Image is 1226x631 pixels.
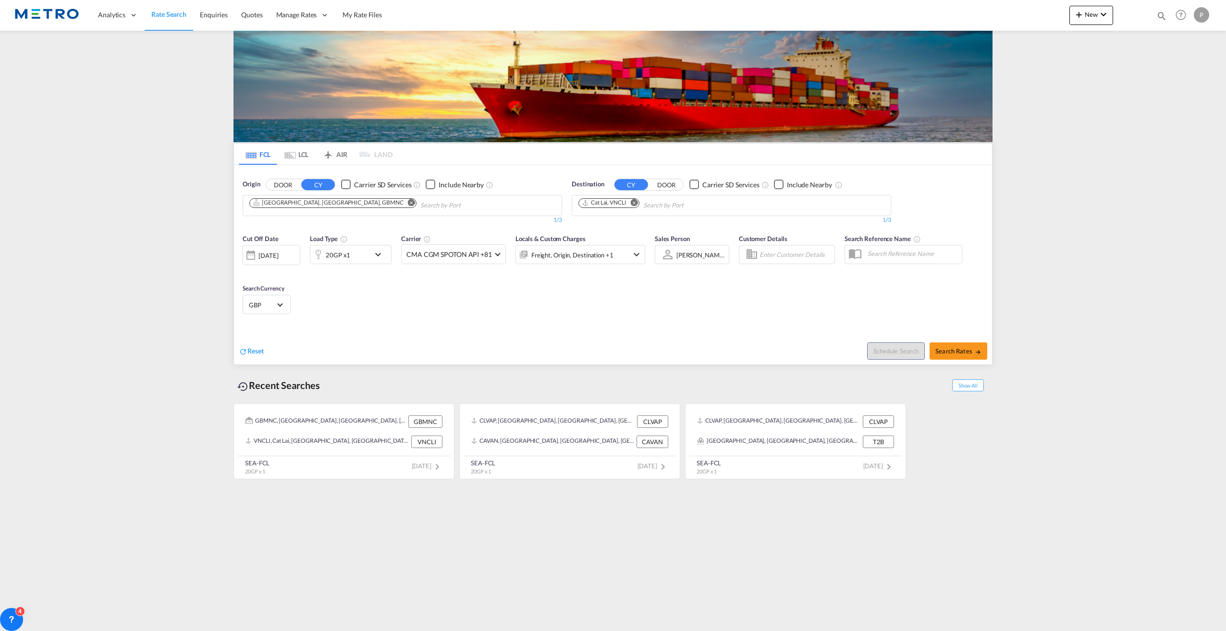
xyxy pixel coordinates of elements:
span: Show All [952,379,984,391]
md-icon: icon-airplane [322,149,334,156]
recent-search-card: GBMNC, [GEOGRAPHIC_DATA], [GEOGRAPHIC_DATA], [GEOGRAPHIC_DATA], [GEOGRAPHIC_DATA] & [GEOGRAPHIC_D... [233,403,454,479]
span: Analytics [98,10,125,20]
div: 1/3 [243,216,562,224]
span: Search Currency [243,285,284,292]
button: Remove [625,199,639,208]
recent-search-card: CLVAP, [GEOGRAPHIC_DATA], [GEOGRAPHIC_DATA], [GEOGRAPHIC_DATA], [GEOGRAPHIC_DATA] CLVAP[GEOGRAPHI... [685,403,906,479]
div: GBMNC [408,415,442,428]
span: Load Type [310,235,348,243]
md-icon: icon-chevron-down [372,249,389,260]
span: Origin [243,180,260,189]
md-icon: icon-chevron-down [631,249,642,260]
md-pagination-wrapper: Use the left and right arrow keys to navigate between tabs [239,144,392,165]
md-checkbox: Checkbox No Ink [774,180,832,190]
md-icon: The selected Trucker/Carrierwill be displayed in the rate results If the rates are from another f... [423,235,431,243]
md-icon: Unchecked: Search for CY (Container Yard) services for all selected carriers.Checked : Search for... [413,181,421,189]
div: P [1194,7,1209,23]
md-chips-wrap: Chips container. Use arrow keys to select chips. [248,195,515,213]
span: Search Rates [935,347,981,355]
md-datepicker: Select [243,264,250,277]
span: My Rate Files [343,11,382,19]
span: 20GP x 1 [471,468,491,474]
md-select: Select Currency: £ GBPUnited Kingdom Pound [248,298,285,312]
div: Include Nearby [439,180,484,190]
div: 1/3 [572,216,891,224]
div: Press delete to remove this chip. [253,199,405,207]
md-icon: icon-arrow-right [975,349,981,355]
md-icon: icon-plus 400-fg [1073,9,1085,20]
md-icon: icon-backup-restore [237,381,249,392]
md-checkbox: Checkbox No Ink [426,180,484,190]
input: Chips input. [643,198,735,213]
div: Manchester, MAN, GBMNC [253,199,404,207]
div: T2B [863,436,894,448]
div: Help [1173,7,1194,24]
md-icon: icon-chevron-right [657,461,669,473]
button: Note: By default Schedule search will only considerorigin ports, destination ports and cut off da... [867,342,925,360]
span: 20GP x 1 [697,468,717,474]
div: CAVAN [637,436,668,448]
div: 20GP x1icon-chevron-down [310,245,392,264]
md-icon: Unchecked: Ignores neighbouring ports when fetching rates.Checked : Includes neighbouring ports w... [835,181,843,189]
div: OriginDOOR CY Checkbox No InkUnchecked: Search for CY (Container Yard) services for all selected ... [234,165,992,364]
button: icon-plus 400-fgNewicon-chevron-down [1069,6,1113,25]
div: SEA-FCL [697,459,721,467]
img: 25181f208a6c11efa6aa1bf80d4cef53.png [14,4,79,26]
span: Customer Details [739,235,787,243]
span: Quotes [241,11,262,19]
div: SEA-FCL [471,459,495,467]
input: Search Reference Name [863,246,962,261]
div: [DATE] [258,251,278,260]
md-tab-item: AIR [316,144,354,165]
md-tab-item: LCL [277,144,316,165]
md-icon: icon-chevron-right [431,461,443,473]
md-checkbox: Checkbox No Ink [341,180,411,190]
md-icon: icon-chevron-right [883,461,895,473]
div: Freight Origin Destination Factory Stuffingicon-chevron-down [515,245,645,264]
input: Enter Customer Details [760,247,832,262]
button: CY [301,179,335,190]
button: Search Ratesicon-arrow-right [930,342,987,360]
div: Recent Searches [233,375,324,396]
span: Carrier [401,235,431,243]
span: 20GP x 1 [245,468,265,474]
span: Cut Off Date [243,235,279,243]
div: [PERSON_NAME] [PERSON_NAME] [676,251,775,259]
div: Carrier SD Services [354,180,411,190]
span: [DATE] [638,462,669,470]
div: icon-refreshReset [239,346,264,357]
span: Search Reference Name [845,235,921,243]
img: LCL+%26+FCL+BACKGROUND.png [233,31,993,142]
recent-search-card: CLVAP, [GEOGRAPHIC_DATA], [GEOGRAPHIC_DATA], [GEOGRAPHIC_DATA], [GEOGRAPHIC_DATA] CLVAPCAVAN, [GE... [459,403,680,479]
span: Locals & Custom Charges [515,235,586,243]
md-icon: icon-refresh [239,347,247,356]
button: DOOR [650,179,683,190]
md-select: Sales Person: Philip Morris [675,248,726,262]
div: CLVAP, Valparaiso, Chile, South America, Americas [697,415,860,428]
div: Cat Lai, VNCLI [582,199,626,207]
md-tab-item: FCL [239,144,277,165]
div: CLVAP, Valparaiso, Chile, South America, Americas [471,415,635,428]
div: VNCLI, Cat Lai, Viet Nam, South East Asia, Asia Pacific [245,436,409,448]
span: Manage Rates [276,10,317,20]
span: Enquiries [200,11,228,19]
div: SEA-FCL [245,459,270,467]
md-chips-wrap: Chips container. Use arrow keys to select chips. [577,195,738,213]
span: Sales Person [655,235,690,243]
div: Calgary, AB, Alberta, T2B, Canada, North America, Americas [697,436,860,448]
div: Press delete to remove this chip. [582,199,628,207]
md-checkbox: Checkbox No Ink [689,180,760,190]
md-icon: icon-information-outline [340,235,348,243]
span: Help [1173,7,1189,23]
div: [DATE] [243,245,300,265]
div: icon-magnify [1156,11,1167,25]
button: DOOR [266,179,300,190]
span: [DATE] [412,462,443,470]
md-icon: Unchecked: Search for CY (Container Yard) services for all selected carriers.Checked : Search for... [761,181,769,189]
div: VNCLI [411,436,442,448]
md-icon: icon-magnify [1156,11,1167,21]
md-icon: Unchecked: Ignores neighbouring ports when fetching rates.Checked : Includes neighbouring ports w... [486,181,493,189]
div: 20GP x1 [326,248,350,262]
div: CLVAP [637,415,668,428]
